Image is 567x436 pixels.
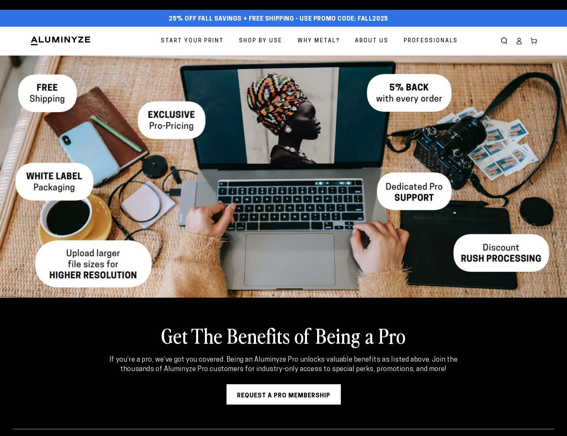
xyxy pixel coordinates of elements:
h2: Get The Benefits of Being a Pro [64,322,503,348]
span: Professionals [404,36,458,46]
summary: Search our site [497,33,512,48]
a: Request A Pro Membership [227,384,341,405]
a: Start Your Print [156,32,229,50]
span: Shop By Use [239,36,282,46]
span: Why Metal? [298,36,340,46]
a: Why Metal? [292,32,345,50]
span: 25% off FALL Savings + Free Shipping - Use Promo Code: FALL2025 [169,16,388,23]
a: Professionals [399,32,463,50]
span: Start Your Print [161,36,224,46]
span: About Us [355,36,388,46]
img: Aluminyze [30,36,91,46]
a: About Us [350,32,394,50]
a: Shop By Use [234,32,287,50]
p: If you’re a pro, we’ve got you covered. Being an Aluminyze Pro unlocks valuable benefits as liste... [97,355,470,374]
